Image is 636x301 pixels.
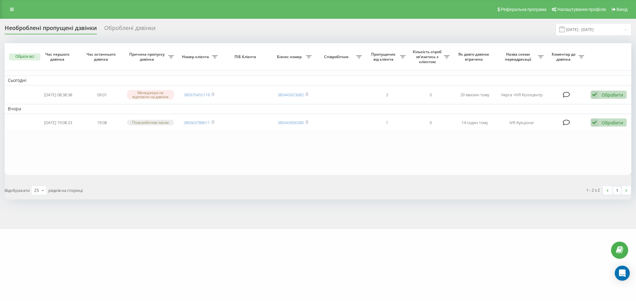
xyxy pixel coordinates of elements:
[85,52,119,62] span: Час останнього дзвінка
[458,52,491,62] span: Як довго дзвінок втрачено
[368,52,400,62] span: Пропущених від клієнта
[557,7,606,12] span: Налаштування профілю
[278,92,304,98] a: 380443923682
[48,188,83,193] span: рядків на сторінці
[602,92,623,98] div: Обробити
[127,120,174,125] div: Поза робочим часом
[412,49,444,64] span: Кількість спроб зв'язатись з клієнтом
[617,7,628,12] span: Вихід
[500,52,538,62] span: Назва схеми переадресації
[127,90,174,99] div: Менеджери не відповіли на дзвінок
[501,7,547,12] span: Реферальна програма
[409,87,452,103] td: 0
[615,266,630,281] div: Open Intercom Messenger
[9,53,40,60] button: Обрати всі
[496,87,547,103] td: Черга +IVR Коллцентр
[278,120,304,125] a: 380443906380
[180,54,212,59] span: Номер клієнта
[226,54,265,59] span: ПІБ Клієнта
[602,120,623,126] div: Обробити
[453,87,496,103] td: 29 хвилин тому
[586,187,600,193] div: 1 - 2 з 2
[36,87,80,103] td: [DATE] 08:38:38
[365,87,409,103] td: 2
[5,25,97,34] div: Необроблені пропущені дзвінки
[36,115,80,130] td: [DATE] 19:08:23
[127,52,168,62] span: Причина пропуску дзвінка
[453,115,496,130] td: 14 годин тому
[5,76,631,85] td: Сьогодні
[274,54,306,59] span: Бізнес номер
[5,188,30,193] span: Відображати
[550,52,579,62] span: Коментар до дзвінка
[365,115,409,130] td: 1
[184,92,210,98] a: 380976455118
[80,115,124,130] td: 19:08
[5,104,631,113] td: Вчора
[41,52,75,62] span: Час першого дзвінка
[318,54,356,59] span: Співробітник
[184,120,210,125] a: 380663788611
[104,25,155,34] div: Оброблені дзвінки
[80,87,124,103] td: 09:01
[496,115,547,130] td: IVR Аукціони
[612,186,622,195] a: 1
[34,187,39,193] div: 25
[409,115,452,130] td: 0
